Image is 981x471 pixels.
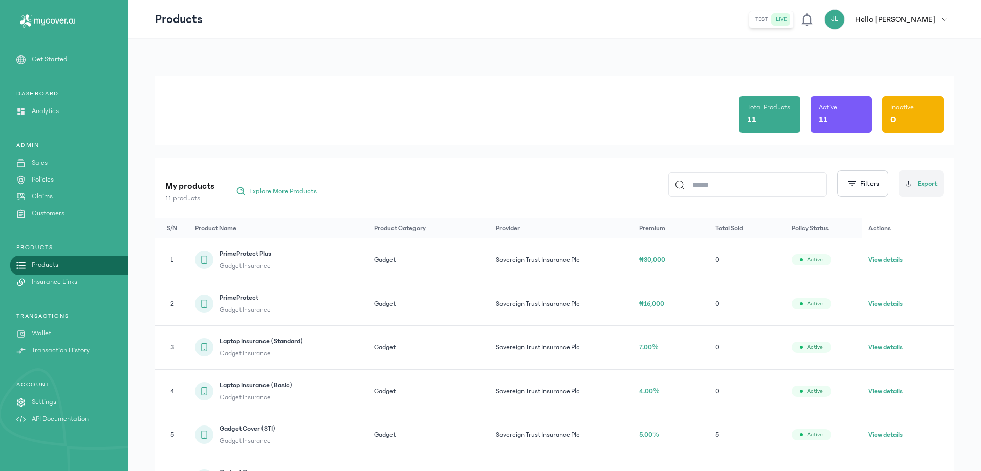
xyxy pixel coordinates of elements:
button: View details [868,430,903,440]
td: Gadget [368,238,490,282]
td: Gadget [368,326,490,370]
span: 0 [715,344,720,351]
span: Gadget Insurance [220,436,275,446]
span: Explore More Products [249,186,317,196]
p: Inactive [890,102,914,113]
td: Gadget [368,369,490,413]
p: Analytics [32,106,59,117]
span: 7.00% [639,344,659,351]
p: Hello [PERSON_NAME] [855,13,935,26]
p: Sales [32,158,48,168]
p: Transaction History [32,345,90,356]
p: 11 [819,113,828,127]
button: live [772,13,791,26]
span: 2 [170,300,174,307]
button: Filters [837,170,888,197]
button: Explore More Products [231,183,322,199]
button: View details [868,299,903,309]
span: 5 [170,431,174,438]
button: JLHello [PERSON_NAME] [824,9,954,30]
th: Product Category [368,218,490,238]
span: Laptop Insurance (Basic) [220,380,292,390]
th: Actions [862,218,954,238]
th: Policy Status [786,218,862,238]
p: Total Products [747,102,790,113]
span: 1 [170,256,173,263]
span: Active [807,300,823,308]
span: Gadget Insurance [220,305,271,315]
span: Active [807,256,823,264]
span: Gadget Cover (STI) [220,423,275,434]
span: 0 [715,388,720,395]
span: Active [807,343,823,351]
td: Gadget [368,413,490,457]
span: Active [807,431,823,439]
span: Gadget Insurance [220,261,271,271]
span: 4 [170,388,174,395]
td: Gadget [368,282,490,326]
span: 0 [715,300,720,307]
span: ₦30,000 [639,256,665,263]
th: Provider [490,218,633,238]
td: Sovereign Trust Insurance Plc [490,413,633,457]
span: Gadget Insurance [220,348,303,358]
span: Active [807,387,823,395]
button: Export [899,170,944,197]
td: Sovereign Trust Insurance Plc [490,282,633,326]
td: Sovereign Trust Insurance Plc [490,326,633,370]
p: Policies [32,174,54,185]
p: Claims [32,191,53,202]
span: 5.00% [639,431,659,438]
p: API Documentation [32,414,89,424]
p: 11 [747,113,756,127]
span: 4.00% [639,388,660,395]
p: Wallet [32,328,51,339]
p: 0 [890,113,896,127]
span: PrimeProtect Plus [220,249,271,259]
th: Product Name [189,218,367,238]
td: Sovereign Trust Insurance Plc [490,238,633,282]
span: Export [918,178,938,189]
p: Active [819,102,837,113]
span: Laptop Insurance (Standard) [220,336,303,346]
p: Get Started [32,54,68,65]
p: My products [165,179,214,193]
td: Sovereign Trust Insurance Plc [490,369,633,413]
span: ₦16,000 [639,300,664,307]
button: View details [868,255,903,265]
th: S/N [155,218,189,238]
button: View details [868,342,903,352]
th: Total Sold [709,218,786,238]
span: 5 [715,431,719,438]
p: Products [32,260,58,271]
span: 3 [170,344,174,351]
span: PrimeProtect [220,293,271,303]
p: Products [155,11,203,28]
p: Insurance Links [32,277,77,287]
p: Settings [32,397,56,408]
span: Gadget Insurance [220,392,292,402]
button: test [751,13,772,26]
p: 11 products [165,193,214,204]
p: Customers [32,208,64,219]
th: Premium [633,218,709,238]
button: View details [868,386,903,396]
span: 0 [715,256,720,263]
div: JL [824,9,845,30]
